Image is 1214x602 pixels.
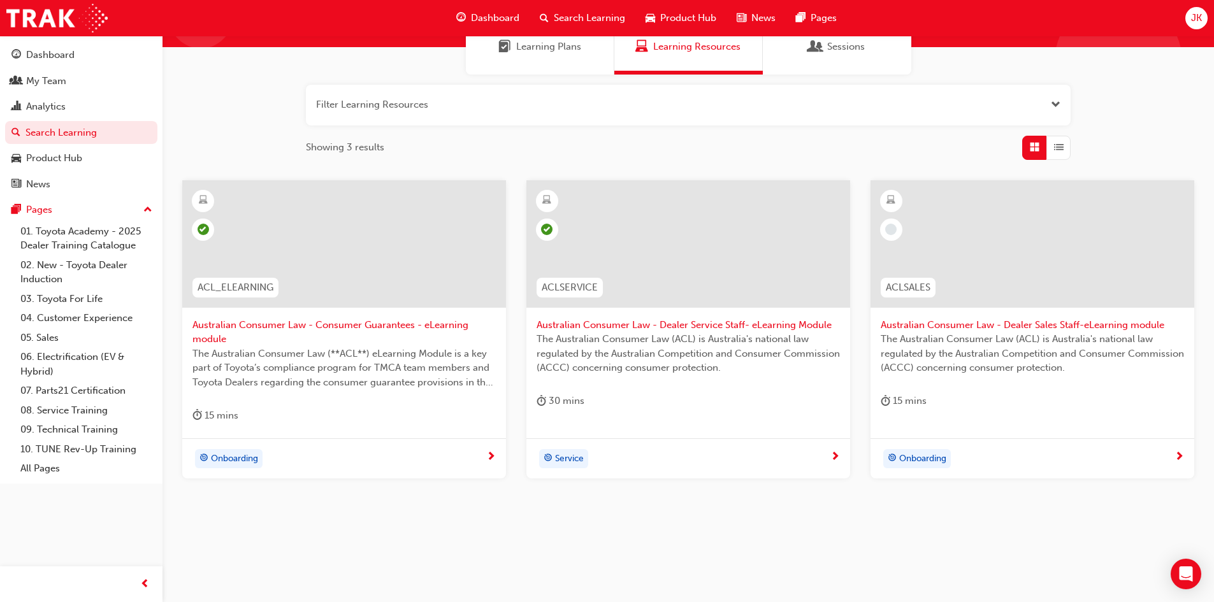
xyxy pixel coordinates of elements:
[830,452,840,463] span: next-icon
[542,192,551,209] span: learningResourceType_ELEARNING-icon
[471,11,519,25] span: Dashboard
[211,452,258,466] span: Onboarding
[660,11,716,25] span: Product Hub
[554,11,625,25] span: Search Learning
[15,289,157,309] a: 03. Toyota For Life
[15,222,157,255] a: 01. Toyota Academy - 2025 Dealer Training Catalogue
[881,332,1184,375] span: The Australian Consumer Law (ACL) is Australia's national law regulated by the Australian Competi...
[827,39,865,54] span: Sessions
[614,19,763,75] a: Learning ResourcesLearning Resources
[143,202,152,219] span: up-icon
[11,153,21,164] span: car-icon
[5,198,157,222] button: Pages
[886,280,930,295] span: ACLSALES
[1191,11,1202,25] span: JK
[809,39,822,54] span: Sessions
[5,69,157,93] a: My Team
[635,5,726,31] a: car-iconProduct Hub
[5,173,157,196] a: News
[540,10,549,26] span: search-icon
[541,224,553,235] span: learningRecordVerb_PASS-icon
[198,224,209,235] span: learningRecordVerb_COMPLETE-icon
[11,179,21,190] span: news-icon
[15,328,157,348] a: 05. Sales
[537,393,584,409] div: 30 mins
[15,459,157,478] a: All Pages
[763,19,911,75] a: SessionsSessions
[466,19,614,75] a: Learning PlansLearning Plans
[542,280,598,295] span: ACLSERVICE
[26,177,50,192] div: News
[653,39,741,54] span: Learning Resources
[726,5,786,31] a: news-iconNews
[881,393,927,409] div: 15 mins
[11,204,21,216] span: pages-icon
[140,577,150,592] span: prev-icon
[530,5,635,31] a: search-iconSearch Learning
[446,5,530,31] a: guage-iconDashboard
[15,401,157,420] a: 08. Service Training
[15,308,157,328] a: 04. Customer Experience
[1030,140,1039,155] span: Grid
[811,11,837,25] span: Pages
[199,450,208,467] span: target-icon
[26,74,66,89] div: My Team
[26,203,52,217] div: Pages
[899,452,946,466] span: Onboarding
[15,420,157,440] a: 09. Technical Training
[786,5,847,31] a: pages-iconPages
[537,393,546,409] span: duration-icon
[881,393,890,409] span: duration-icon
[11,76,21,87] span: people-icon
[751,11,776,25] span: News
[635,39,648,54] span: Learning Resources
[885,224,897,235] span: learningRecordVerb_NONE-icon
[15,347,157,381] a: 06. Electrification (EV & Hybrid)
[26,99,66,114] div: Analytics
[11,127,20,139] span: search-icon
[1174,452,1184,463] span: next-icon
[544,450,553,467] span: target-icon
[888,450,897,467] span: target-icon
[456,10,466,26] span: guage-icon
[737,10,746,26] span: news-icon
[526,180,850,478] a: ACLSERVICEAustralian Consumer Law - Dealer Service Staff- eLearning ModuleThe Australian Consumer...
[182,180,506,478] a: ACL_ELEARNINGAustralian Consumer Law - Consumer Guarantees - eLearning moduleThe Australian Consu...
[15,440,157,459] a: 10. TUNE Rev-Up Training
[5,95,157,118] a: Analytics
[555,452,584,466] span: Service
[1185,7,1208,29] button: JK
[516,39,581,54] span: Learning Plans
[537,318,840,333] span: Australian Consumer Law - Dealer Service Staff- eLearning Module
[871,180,1194,478] a: ACLSALESAustralian Consumer Law - Dealer Sales Staff-eLearning moduleThe Australian Consumer Law ...
[199,192,208,209] span: learningResourceType_ELEARNING-icon
[1051,97,1060,112] button: Open the filter
[486,452,496,463] span: next-icon
[198,280,273,295] span: ACL_ELEARNING
[1171,559,1201,589] div: Open Intercom Messenger
[15,381,157,401] a: 07. Parts21 Certification
[6,4,108,32] img: Trak
[5,43,157,67] a: Dashboard
[5,41,157,198] button: DashboardMy TeamAnalyticsSearch LearningProduct HubNews
[5,147,157,170] a: Product Hub
[192,347,496,390] span: The Australian Consumer Law (**ACL**) eLearning Module is a key part of Toyota’s compliance progr...
[881,318,1184,333] span: Australian Consumer Law - Dealer Sales Staff-eLearning module
[537,332,840,375] span: The Australian Consumer Law (ACL) is Australia's national law regulated by the Australian Competi...
[5,121,157,145] a: Search Learning
[646,10,655,26] span: car-icon
[796,10,806,26] span: pages-icon
[192,408,238,424] div: 15 mins
[11,101,21,113] span: chart-icon
[886,192,895,209] span: learningResourceType_ELEARNING-icon
[26,48,75,62] div: Dashboard
[26,151,82,166] div: Product Hub
[192,408,202,424] span: duration-icon
[306,140,384,155] span: Showing 3 results
[1054,140,1064,155] span: List
[192,318,496,347] span: Australian Consumer Law - Consumer Guarantees - eLearning module
[15,255,157,289] a: 02. New - Toyota Dealer Induction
